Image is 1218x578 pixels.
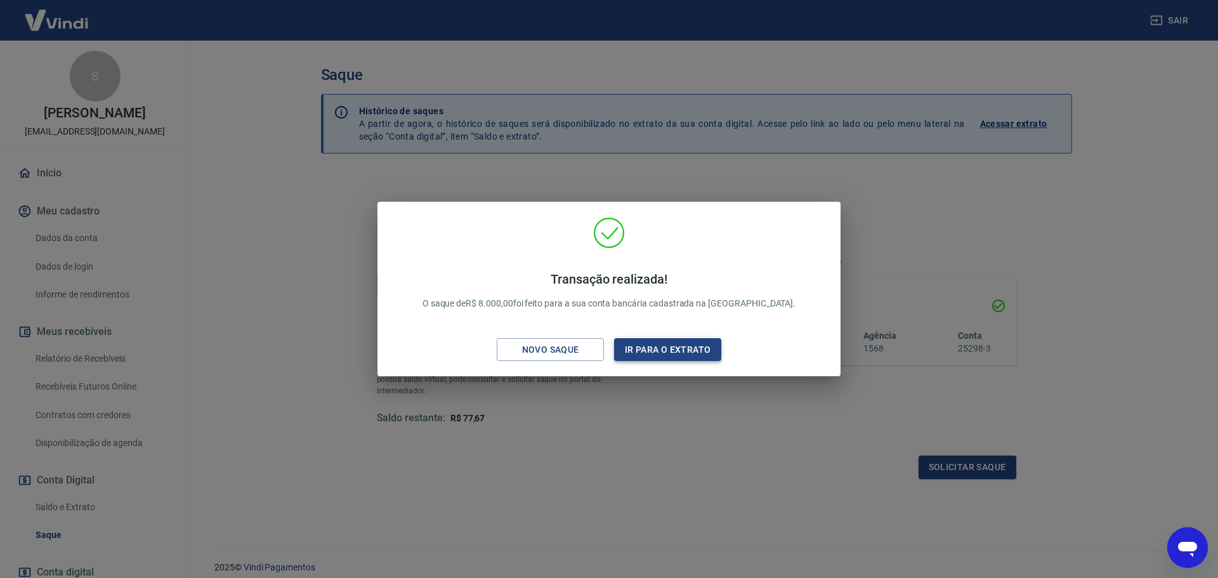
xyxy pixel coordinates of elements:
button: Novo saque [497,338,604,362]
div: Novo saque [507,342,594,358]
p: O saque de R$ 8.000,00 foi feito para a sua conta bancária cadastrada na [GEOGRAPHIC_DATA]. [422,272,796,310]
button: Ir para o extrato [614,338,721,362]
iframe: Botão para abrir a janela de mensagens [1167,527,1208,568]
h4: Transação realizada! [422,272,796,287]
